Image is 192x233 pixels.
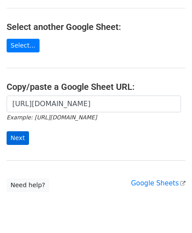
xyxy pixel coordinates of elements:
h4: Select another Google Sheet: [7,22,185,32]
a: Google Sheets [131,179,185,187]
h4: Copy/paste a Google Sheet URL: [7,81,185,92]
iframe: Chat Widget [148,191,192,233]
input: Next [7,131,29,145]
a: Select... [7,39,40,52]
a: Need help? [7,178,49,192]
small: Example: [URL][DOMAIN_NAME] [7,114,97,121]
input: Paste your Google Sheet URL here [7,96,181,112]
